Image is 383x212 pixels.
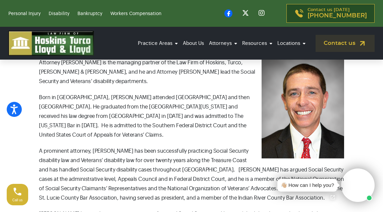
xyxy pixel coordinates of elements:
a: Workers Compensation [110,11,161,16]
span: A prominent attorney, [PERSON_NAME] has been successfully practicing Social Security disability l... [39,148,344,201]
a: Contact us [DATE][PHONE_NUMBER] [286,4,375,23]
a: Contact us [316,35,375,52]
div: 👋🏼 How can I help you? [281,182,334,189]
a: Practice Areas [136,34,179,53]
a: Resources [240,34,274,53]
a: Personal Injury [8,11,41,16]
p: Contact us [DATE] [308,8,367,19]
a: Open chat [326,190,340,204]
img: logo [8,31,94,56]
span: Attorney [PERSON_NAME] is the managing partner of the Law Firm of Hoskins, Turco, [PERSON_NAME] &... [39,60,255,84]
img: Ian Lloyd [262,58,344,158]
span: Call us [12,198,23,202]
a: About Us [181,34,206,53]
span: [PHONE_NUMBER] [308,12,367,19]
a: Disability [49,11,69,16]
a: Bankruptcy [77,11,102,16]
a: Locations [276,34,307,53]
span: Born in [GEOGRAPHIC_DATA], [PERSON_NAME] attended [GEOGRAPHIC_DATA] and then [GEOGRAPHIC_DATA]. H... [39,95,250,138]
a: Attorneys [207,34,239,53]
